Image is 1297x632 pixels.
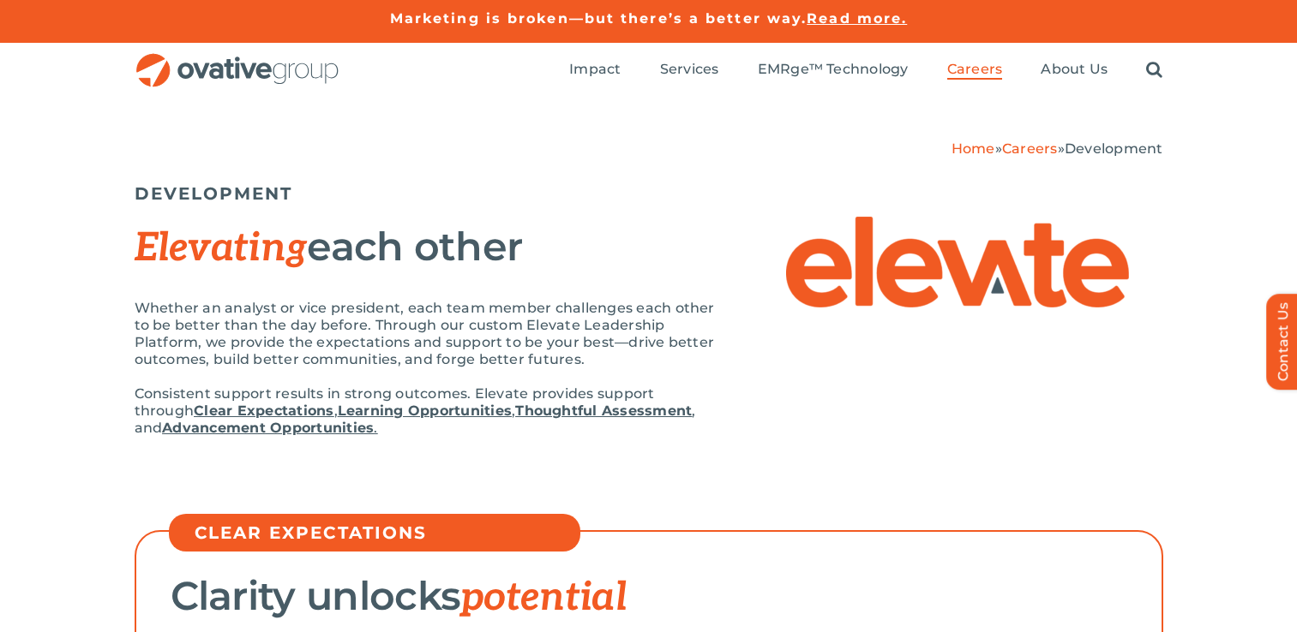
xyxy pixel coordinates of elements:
[1041,61,1108,80] a: About Us
[194,402,333,419] a: Clear Expectations
[162,420,374,436] strong: Advancement Opportunities
[807,10,907,27] a: Read more.
[135,225,718,270] h2: each other
[660,61,719,80] a: Services
[569,61,621,80] a: Impact
[135,385,718,437] p: Consistent support results in strong outcomes. Elevate provides support through
[512,402,515,419] span: ,
[1041,61,1108,78] span: About Us
[1065,140,1163,157] span: Development
[135,224,308,272] span: Elevating
[758,61,909,78] span: EMRge™ Technology
[460,574,627,622] span: potential
[660,61,719,78] span: Services
[947,61,1003,80] a: Careers
[758,61,909,80] a: EMRge™ Technology
[171,575,1127,619] h2: Clarity unlocks
[334,402,338,419] span: ,
[947,61,1003,78] span: Careers
[162,420,377,436] a: Advancement Opportunities.
[786,217,1129,307] img: Elevate – Elevate Logo
[135,402,696,436] span: , and
[135,300,718,368] p: Whether an analyst or vice president, each team member challenges each other to be better than th...
[338,402,512,419] a: Learning Opportunities
[1146,61,1162,80] a: Search
[1002,140,1058,157] a: Careers
[569,43,1162,98] nav: Menu
[135,51,340,68] a: OG_Full_horizontal_RGB
[135,183,1163,204] h5: DEVELOPMENT
[952,140,1163,157] span: » »
[515,402,692,419] a: Thoughtful Assessment
[952,140,995,157] a: Home
[390,10,808,27] a: Marketing is broken—but there’s a better way.
[569,61,621,78] span: Impact
[195,522,572,543] h5: CLEAR EXPECTATIONS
